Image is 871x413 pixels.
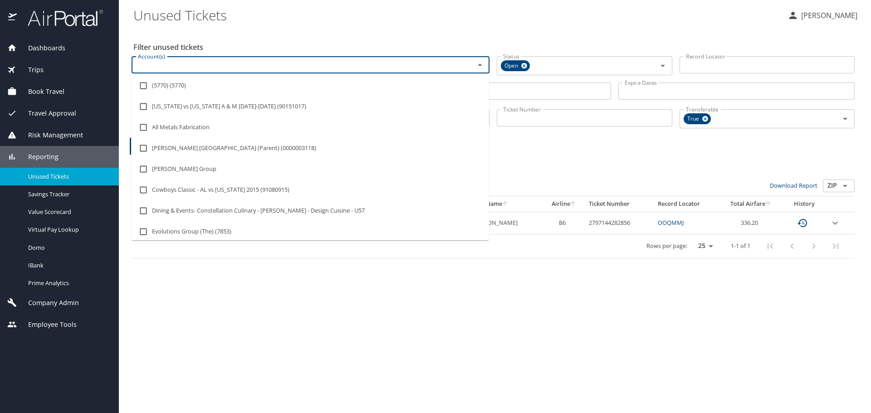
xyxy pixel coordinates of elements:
table: custom pagination table [132,196,855,258]
li: All Metals Fabrication [131,117,489,138]
button: Close [474,58,486,71]
li: Cowboys Classic - AL vs [US_STATE] 2015 (91080915) [131,180,489,200]
span: Company Admin [17,298,79,308]
span: Dashboards [17,43,65,53]
span: Savings Tracker [28,190,108,199]
li: [US_STATE] vs [US_STATE] A & M [DATE]-[DATE] (90151017) [131,96,489,117]
img: icon-airportal.png [8,9,18,27]
span: Travel Approval [17,108,76,118]
h3: 1 Results [132,164,855,180]
li: (5770) (5770) [131,75,489,96]
th: Ticket Number [585,196,654,212]
td: [PERSON_NAME] [468,212,543,234]
button: sort [570,201,577,207]
td: 336.20 [719,212,783,234]
button: [PERSON_NAME] [784,7,861,24]
span: Employee Tools [17,320,77,330]
p: 1-1 of 1 [731,243,750,249]
span: Book Travel [17,87,64,97]
span: Value Scorecard [28,208,108,216]
a: OOQMMJ [658,219,684,227]
button: sort [502,201,509,207]
button: Open [656,59,669,72]
span: B6 [559,219,566,227]
button: Open [839,112,851,125]
span: Domo [28,243,108,252]
button: expand row [830,218,841,228]
td: 2797144282856 [585,212,654,234]
span: Trips [17,65,44,75]
button: Filter [130,137,160,155]
span: Open [501,61,524,71]
h1: Unused Tickets [133,1,780,29]
th: First Name [468,196,543,212]
select: rows per page [691,239,716,253]
li: Evolutions Group (The) (7853) [131,221,489,242]
img: airportal-logo.png [18,9,103,27]
span: Risk Management [17,130,83,140]
li: Dining & Events- Constellation Culinary - [PERSON_NAME] - Design Cuisine - U57 [131,200,489,221]
li: [PERSON_NAME] Group [131,159,489,180]
span: Reporting [17,152,59,162]
th: History [783,196,826,212]
button: sort [765,201,772,207]
th: Record Locator [654,196,719,212]
span: Virtual Pay Lookup [28,225,108,234]
p: Rows per page: [646,243,687,249]
li: [PERSON_NAME] [GEOGRAPHIC_DATA] (Parent) (0000003118) [131,138,489,159]
div: True [684,113,711,124]
a: Download Report [770,181,817,189]
span: Unused Tickets [28,172,108,181]
span: IBank [28,261,108,270]
th: Airline [543,196,585,212]
button: Open [839,180,851,192]
span: Prime Analytics [28,279,108,287]
h2: Filter unused tickets [133,40,856,54]
span: True [684,114,705,124]
th: Total Airfare [719,196,783,212]
div: Open [501,60,530,71]
p: [PERSON_NAME] [798,10,857,21]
